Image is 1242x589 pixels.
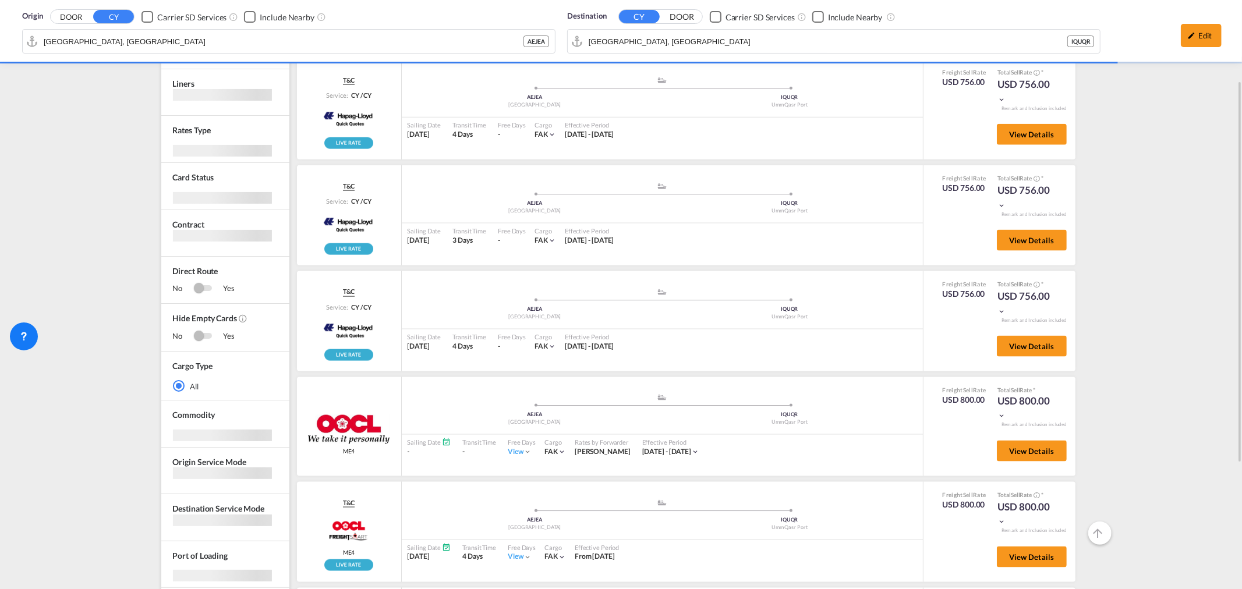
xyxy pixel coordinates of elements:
div: [GEOGRAPHIC_DATA] [408,101,663,109]
span: View Details [1009,236,1055,245]
div: Effective Period [575,543,619,552]
span: [DATE] - [DATE] [565,342,614,350]
div: - [462,447,496,457]
md-icon: Activate this filter to exclude rate cards without rates. [238,314,247,323]
div: IQUQR [662,516,917,524]
span: ME4 [343,447,355,455]
div: Effective Period [565,332,614,341]
div: IQUQR [662,94,917,101]
span: Sell [963,386,973,393]
div: Sailing Date [408,332,441,341]
span: Destination Service Mode [173,503,265,513]
img: rpa-live-rate.png [324,559,373,571]
span: Yes [211,331,235,342]
div: IQUQR [662,200,917,207]
md-icon: icon-chevron-down [997,95,1006,104]
div: Freight Rate [943,491,986,499]
div: [GEOGRAPHIC_DATA] [408,313,663,321]
md-icon: assets/icons/custom/ship-fill.svg [655,500,669,506]
div: AEJEA [408,306,663,313]
button: CY [619,10,660,23]
span: View Details [1009,130,1055,139]
div: - [498,342,500,352]
md-checkbox: Checkbox No Ink [244,10,314,23]
span: ME4 [343,548,355,556]
div: AEJEA [408,200,663,207]
div: CY / CY [348,91,371,100]
button: Spot Rates are dynamic & can fluctuate with time [1032,281,1040,289]
md-icon: Unchecked: Ignores neighbouring ports when fetching rates.Checked : Includes neighbouring ports w... [886,12,896,22]
span: Contract [173,219,204,229]
img: Hapag-Lloyd Spot [321,102,376,132]
span: Service: [326,197,348,205]
div: Savino Del Bene [575,447,631,457]
div: From 09 Oct 2025 [575,552,615,562]
span: No [173,331,194,342]
span: No [173,283,194,294]
span: View Details [1009,446,1055,456]
span: Origin [22,10,43,22]
div: Total Rate [997,386,1056,394]
input: Search by Port [44,33,523,50]
md-icon: icon-chevron-down [691,448,699,456]
div: Effective Period [565,226,614,235]
button: Spot Rates are dynamic & can fluctuate with time [1032,491,1040,499]
img: Hapag-Lloyd Spot [321,208,376,237]
span: Hide Empty Cards [173,313,278,331]
button: DOOR [51,10,91,24]
span: FAK [544,447,558,456]
div: [DATE] [408,552,451,562]
div: Umm Qasr Port [662,101,917,109]
div: Cargo [544,438,566,446]
span: T&C [343,498,355,508]
img: Hapag-Lloyd Spot [321,314,376,343]
div: Free Days [508,438,536,446]
div: Effective Period [565,120,614,129]
md-input-container: Umm Qasr Port, IQUQR [568,30,1100,53]
div: Umm Qasr Port [662,524,917,531]
md-input-container: Jebel Ali, AEJEA [23,30,555,53]
div: Rollable available [324,137,373,149]
span: Liners [173,79,194,88]
md-icon: icon-chevron-down [997,517,1006,526]
div: Cargo Type [173,360,213,372]
img: rpa-live-rate.png [324,137,373,149]
span: [DATE] - [DATE] [642,447,692,456]
span: View Details [1009,342,1055,351]
div: Sailing Date [408,438,451,446]
div: 4 Days [452,342,486,352]
span: [DATE] - [DATE] [565,130,614,139]
md-icon: icon-arrow-up [1091,526,1105,540]
div: Rates Type [173,125,211,136]
img: rpa-live-rate.png [324,349,373,361]
div: USD 800.00 [997,500,1056,528]
button: View Details [997,336,1067,357]
md-icon: icon-chevron-down [548,342,556,350]
div: Freight Rate [943,174,986,182]
md-icon: icon-chevron-down [558,448,566,456]
span: Subject to Remarks [1040,175,1043,182]
md-checkbox: Checkbox No Ink [812,10,883,23]
span: T&C [343,182,355,191]
div: Sailing Date [408,543,451,552]
div: AEJEA [523,36,549,47]
input: Search by Port [589,33,1067,50]
span: View Details [1009,552,1055,562]
span: [DATE] - [DATE] [565,236,614,244]
div: USD 756.00 [997,77,1056,105]
md-icon: icon-chevron-down [997,307,1006,315]
button: Spot Rates are dynamic & can fluctuate with time [1032,69,1040,77]
div: USD 756.00 [943,182,986,194]
div: Cargo [535,120,556,129]
span: Destination [567,10,607,22]
span: Sell [1011,281,1020,288]
div: Freight Rate [943,280,986,288]
button: DOOR [661,10,702,24]
div: icon-pencilEdit [1181,24,1222,47]
span: Sell [1011,175,1020,182]
md-icon: icon-chevron-down [997,201,1006,210]
span: Service: [326,303,348,311]
div: Effective Period [642,438,700,446]
div: Free Days [498,226,526,235]
button: CY [93,10,134,23]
